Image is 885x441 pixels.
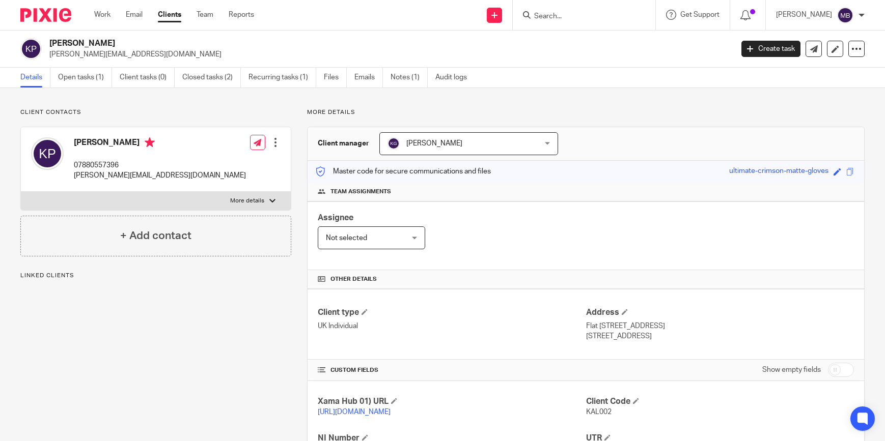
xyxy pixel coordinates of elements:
[318,214,353,222] span: Assignee
[74,160,246,170] p: 07880557396
[20,8,71,22] img: Pixie
[230,197,264,205] p: More details
[182,68,241,87] a: Closed tasks (2)
[318,396,586,407] h4: Xama Hub 01) URL
[324,68,347,87] a: Files
[586,331,854,341] p: [STREET_ADDRESS]
[680,11,720,18] span: Get Support
[330,275,377,283] span: Other details
[145,137,155,148] i: Primary
[776,10,832,20] p: [PERSON_NAME]
[315,166,491,177] p: Master code for secure communications and files
[533,12,625,21] input: Search
[31,137,64,170] img: svg%3E
[330,188,391,196] span: Team assignments
[837,7,853,23] img: svg%3E
[318,138,369,149] h3: Client manager
[762,365,821,375] label: Show empty fields
[318,408,391,416] a: [URL][DOMAIN_NAME]
[229,10,254,20] a: Reports
[586,408,612,416] span: KAL002
[406,140,462,147] span: [PERSON_NAME]
[318,366,586,374] h4: CUSTOM FIELDS
[94,10,110,20] a: Work
[354,68,383,87] a: Emails
[20,108,291,116] p: Client contacts
[120,68,175,87] a: Client tasks (0)
[74,170,246,181] p: [PERSON_NAME][EMAIL_ADDRESS][DOMAIN_NAME]
[126,10,143,20] a: Email
[20,272,291,280] p: Linked clients
[391,68,428,87] a: Notes (1)
[586,321,854,331] p: Flat [STREET_ADDRESS]
[20,38,42,60] img: svg%3E
[729,166,828,178] div: ultimate-crimson-matte-gloves
[248,68,316,87] a: Recurring tasks (1)
[74,137,246,150] h4: [PERSON_NAME]
[326,234,367,242] span: Not selected
[120,228,191,244] h4: + Add contact
[586,307,854,318] h4: Address
[318,321,586,331] p: UK Individual
[158,10,181,20] a: Clients
[49,49,726,60] p: [PERSON_NAME][EMAIL_ADDRESS][DOMAIN_NAME]
[741,41,800,57] a: Create task
[435,68,475,87] a: Audit logs
[388,137,400,150] img: svg%3E
[58,68,112,87] a: Open tasks (1)
[307,108,865,116] p: More details
[318,307,586,318] h4: Client type
[197,10,213,20] a: Team
[49,38,591,49] h2: [PERSON_NAME]
[586,396,854,407] h4: Client Code
[20,68,50,87] a: Details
